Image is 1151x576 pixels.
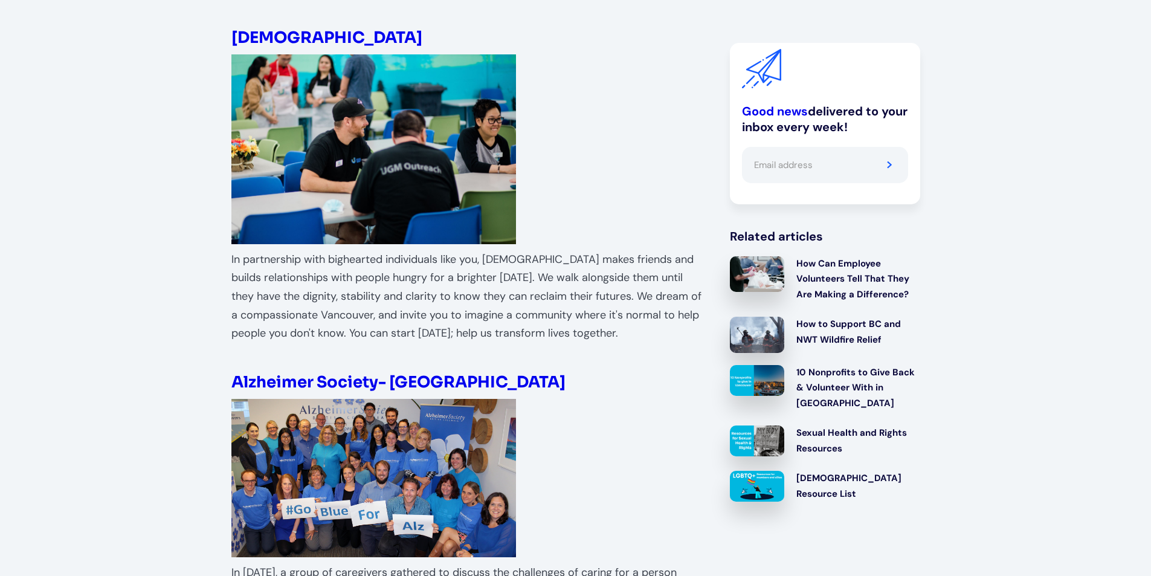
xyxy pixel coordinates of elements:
input: Email address [742,146,871,183]
a: [DEMOGRAPHIC_DATA] [231,28,422,48]
a: How to Support BC and NWT Wildfire Relief [730,317,920,353]
input: Submit [872,146,908,183]
div: Sexual Health and Rights Resources [796,426,920,456]
a: [DEMOGRAPHIC_DATA] Resource List [730,471,920,504]
div: delivered to your inbox every week! [742,103,908,134]
a: 10 Nonprofits to Give Back & Volunteer With in [GEOGRAPHIC_DATA] [730,364,920,413]
img: Send email button. [887,161,892,168]
a: Alzheimer Society- [GEOGRAPHIC_DATA] [231,372,566,392]
form: Email Form [742,146,908,183]
div: How to Support BC and NWT Wildfire Relief [796,317,920,348]
div: 10 Nonprofits to Give Back & Volunteer With in [GEOGRAPHIC_DATA] [796,364,920,411]
a: Good news [742,103,808,118]
p: ‍ [231,349,706,367]
p: ‍ [231,4,706,23]
div: Related articles [730,228,920,244]
a: Sexual Health and Rights Resources [730,426,920,459]
a: How Can Employee Volunteers Tell That They Are Making a Difference? [730,256,920,305]
p: In partnership with bighearted individuals like you, [DEMOGRAPHIC_DATA] makes friends and builds ... [231,250,706,343]
div: [DEMOGRAPHIC_DATA] Resource List [796,471,920,502]
div: How Can Employee Volunteers Tell That They Are Making a Difference? [796,256,920,302]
